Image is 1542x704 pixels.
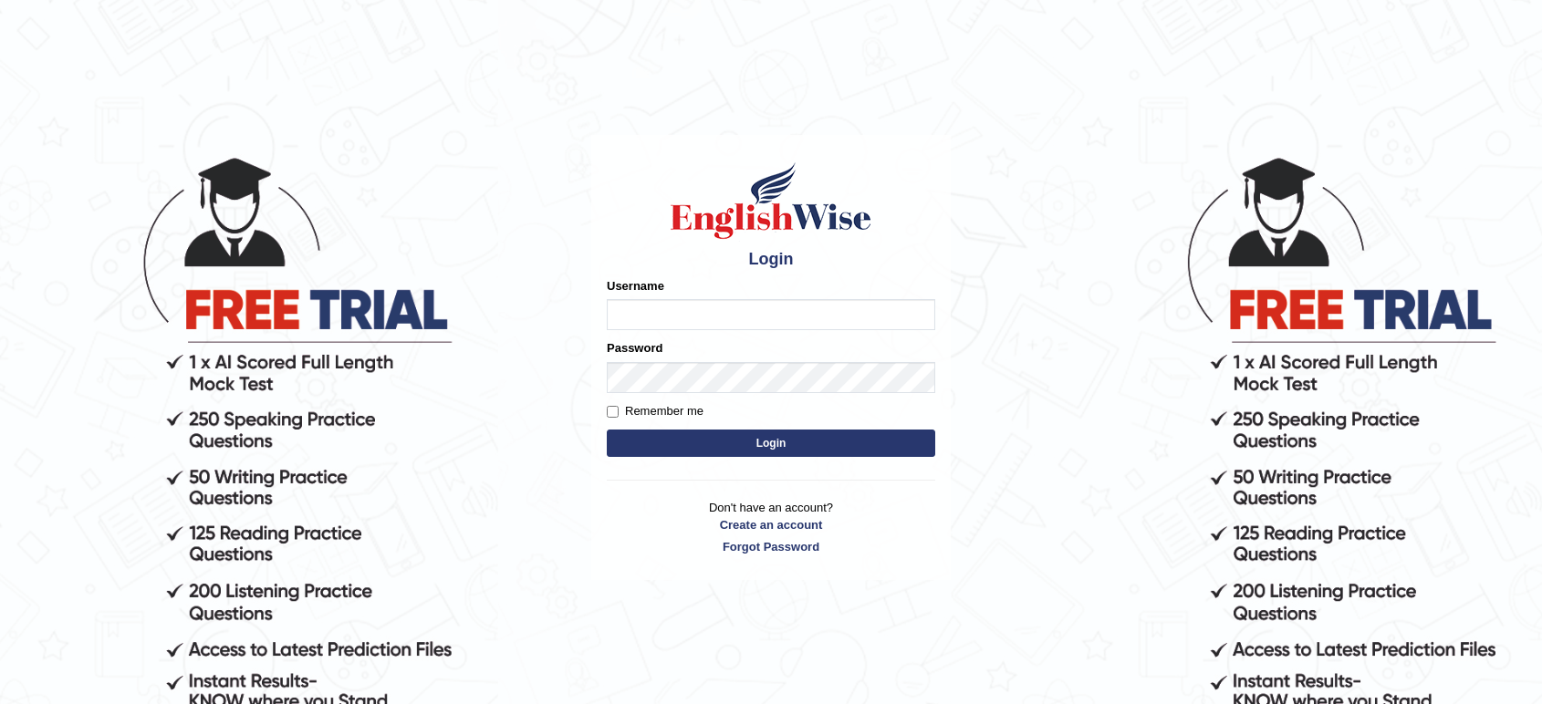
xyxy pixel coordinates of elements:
[607,251,935,269] h4: Login
[607,430,935,457] button: Login
[607,499,935,555] p: Don't have an account?
[607,516,935,533] a: Create an account
[607,406,619,418] input: Remember me
[607,277,664,295] label: Username
[667,160,875,242] img: Logo of English Wise sign in for intelligent practice with AI
[607,402,703,420] label: Remember me
[607,538,935,555] a: Forgot Password
[607,339,662,357] label: Password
